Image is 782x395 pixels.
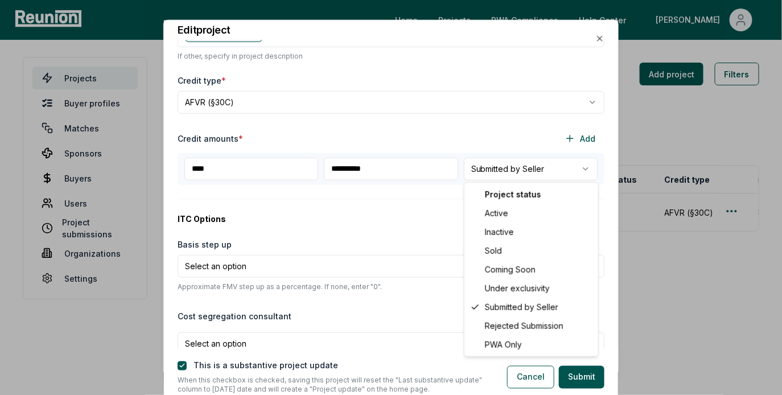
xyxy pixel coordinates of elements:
span: Active [485,207,508,219]
span: Coming Soon [485,264,536,275]
span: Sold [485,245,502,257]
span: Submitted by Seller [485,301,558,313]
span: Under exclusivity [485,282,550,294]
span: Rejected Submission [485,320,563,332]
span: Inactive [485,226,514,238]
div: Project status [467,185,596,204]
span: PWA Only [485,339,522,351]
